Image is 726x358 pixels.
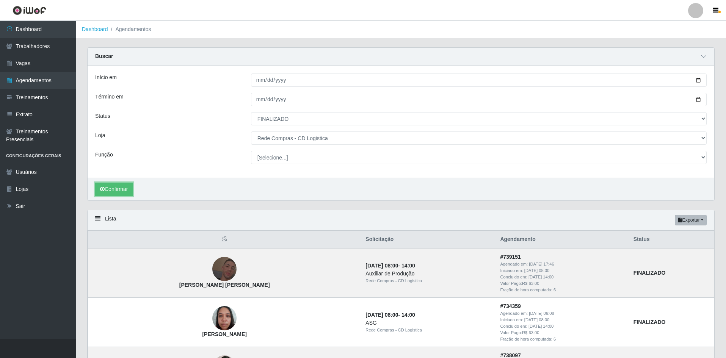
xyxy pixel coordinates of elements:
[95,93,124,101] label: Término em
[95,112,110,120] label: Status
[500,310,624,317] div: Agendado em:
[500,267,624,274] div: Iniciado em:
[500,303,521,309] strong: # 734359
[95,151,113,159] label: Função
[524,317,549,322] time: [DATE] 08:00
[95,131,105,139] label: Loja
[365,263,398,269] time: [DATE] 08:00
[500,274,624,280] div: Concluido em:
[365,263,415,269] strong: -
[212,302,237,335] img: Tassylla Guimarães Lúcio
[365,270,491,278] div: Auxiliar de Produção
[76,21,726,38] nav: breadcrumb
[212,248,237,291] img: Ezequiel da Silva Duarte
[629,231,714,249] th: Status
[361,231,495,249] th: Solicitação
[633,270,666,276] strong: FINALIZADO
[633,319,666,325] strong: FINALIZADO
[500,280,624,287] div: Valor Pago: R$ 63,00
[95,53,113,59] strong: Buscar
[13,6,46,15] img: CoreUI Logo
[528,275,554,279] time: [DATE] 14:00
[401,263,415,269] time: 14:00
[500,254,521,260] strong: # 739151
[179,282,270,288] strong: [PERSON_NAME] [PERSON_NAME]
[95,73,117,81] label: Início em
[108,25,151,33] li: Agendamentos
[365,327,491,333] div: Rede Compras - CD Logistica
[88,210,714,230] div: Lista
[500,287,624,293] div: Fração de hora computada: 6
[365,278,491,284] div: Rede Compras - CD Logistica
[495,231,629,249] th: Agendamento
[82,26,108,32] a: Dashboard
[529,311,554,316] time: [DATE] 06:08
[529,262,554,266] time: [DATE] 17:46
[251,73,707,87] input: 00/00/0000
[202,331,246,337] strong: [PERSON_NAME]
[500,336,624,342] div: Fração de hora computada: 6
[500,330,624,336] div: Valor Pago: R$ 63,00
[528,324,554,328] time: [DATE] 14:00
[95,183,133,196] button: Confirmar
[524,268,549,273] time: [DATE] 08:00
[251,93,707,106] input: 00/00/0000
[365,312,398,318] time: [DATE] 08:00
[675,215,707,225] button: Exportar
[365,312,415,318] strong: -
[401,312,415,318] time: 14:00
[365,319,491,327] div: ASG
[500,317,624,323] div: Iniciado em:
[500,261,624,267] div: Agendado em:
[500,323,624,330] div: Concluido em:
